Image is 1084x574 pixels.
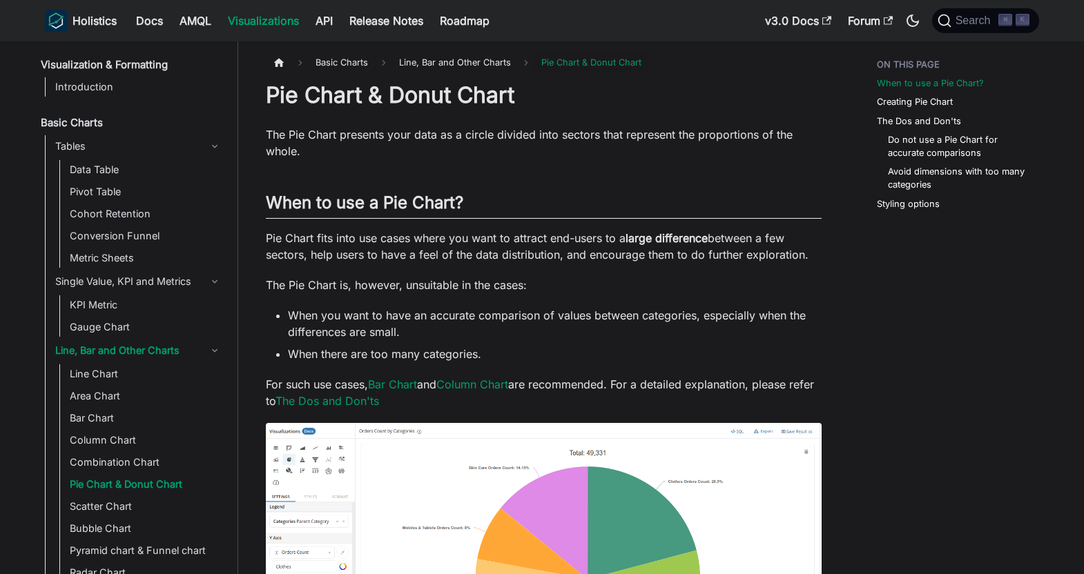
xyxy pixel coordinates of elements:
[66,430,226,450] a: Column Chart
[432,10,498,32] a: Roadmap
[72,12,117,29] b: Holistics
[266,376,822,409] p: For such use cases, and are recommended. For a detailed explanation, please refer to
[266,230,822,263] p: Pie Chart fits into use cases where you want to attract end-users to a between a few sectors, hel...
[66,204,226,224] a: Cohort Retention
[877,115,961,128] a: The Dos and Don'ts
[626,231,708,245] strong: large difference
[932,8,1039,33] button: Search (Command+K)
[877,95,953,108] a: Creating Pie Chart
[51,135,226,157] a: Tables
[266,126,822,159] p: The Pie Chart presents your data as a circle divided into sectors that represent the proportions ...
[31,41,238,574] nav: Docs sidebar
[888,165,1025,191] a: Avoid dimensions with too many categories
[45,10,67,32] img: Holistics
[1016,14,1029,26] kbd: K
[888,133,1025,159] a: Do not use a Pie Chart for accurate comparisons
[266,192,822,219] h2: When to use a Pie Chart?
[66,475,226,494] a: Pie Chart & Donut Chart
[266,81,822,109] h1: Pie Chart & Donut Chart
[128,10,171,32] a: Docs
[51,270,226,293] a: Single Value, KPI and Metrics
[436,377,508,391] a: Column Chart
[368,377,417,391] a: Bar Chart
[902,10,924,32] button: Switch between dark and light mode (currently dark mode)
[266,52,822,72] nav: Breadcrumbs
[309,52,375,72] span: Basic Charts
[66,541,226,560] a: Pyramid chart & Funnel chart
[66,453,226,472] a: Combination Chart
[877,197,940,210] a: Styling options
[66,226,226,246] a: Conversion Funnel
[288,307,822,340] li: When you want to have an accurate comparison of values between categories, especially when the di...
[37,55,226,75] a: Visualization & Formatting
[171,10,220,32] a: AMQL
[307,10,341,32] a: API
[534,52,648,72] span: Pie Chart & Donut Chart
[951,14,999,27] span: Search
[66,317,226,337] a: Gauge Chart
[266,52,292,72] a: Home page
[341,10,432,32] a: Release Notes
[998,14,1012,26] kbd: ⌘
[37,113,226,132] a: Basic Charts
[66,408,226,428] a: Bar Chart
[266,277,822,293] p: The Pie Chart is, however, unsuitable in the cases:
[66,364,226,384] a: Line Chart
[66,295,226,315] a: KPI Metric
[66,248,226,268] a: Metric Sheets
[220,10,307,32] a: Visualizations
[840,10,901,32] a: Forum
[288,346,822,362] li: When there are too many categories.
[66,182,226,201] a: Pivot Table
[877,77,984,90] a: When to use a Pie Chart?
[45,10,117,32] a: HolisticsHolistics
[66,386,226,406] a: Area Chart
[66,160,226,179] a: Data Table
[51,339,226,362] a: Line, Bar and Other Charts
[275,394,379,408] a: The Dos and Don'ts
[66,497,226,516] a: Scatter Chart
[51,77,226,97] a: Introduction
[757,10,840,32] a: v3.0 Docs
[66,519,226,538] a: Bubble Chart
[392,52,518,72] span: Line, Bar and Other Charts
